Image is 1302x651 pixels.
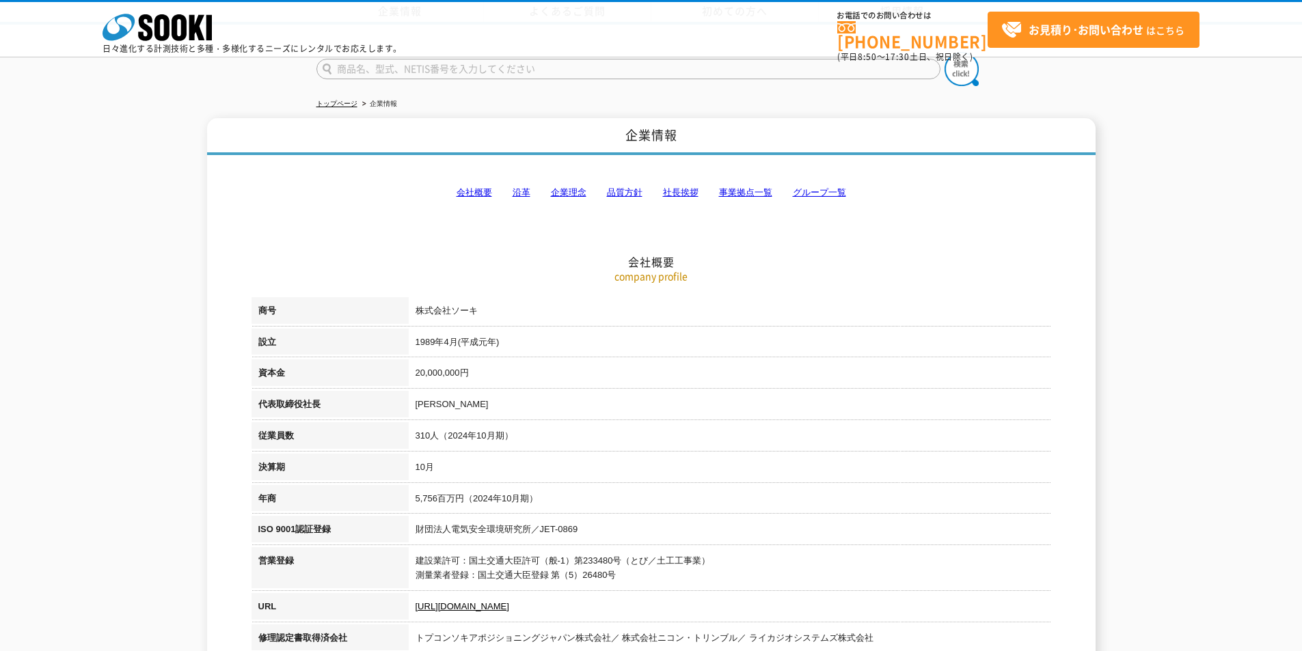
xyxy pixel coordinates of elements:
[252,516,409,547] th: ISO 9001認証登録
[360,97,397,111] li: 企業情報
[551,187,586,197] a: 企業理念
[858,51,877,63] span: 8:50
[252,422,409,454] th: 従業員数
[409,516,1051,547] td: 財団法人電気安全環境研究所／JET-0869
[409,359,1051,391] td: 20,000,000円
[252,297,409,329] th: 商号
[719,187,772,197] a: 事業拠点一覧
[607,187,642,197] a: 品質方針
[837,21,988,49] a: [PHONE_NUMBER]
[416,601,509,611] a: [URL][DOMAIN_NAME]
[409,547,1051,593] td: 建設業許可：国土交通大臣許可（般-1）第233480号（とび／土工工事業） 測量業者登録：国土交通大臣登録 第（5）26480号
[1001,20,1184,40] span: はこちら
[252,118,1051,269] h2: 会社概要
[316,59,940,79] input: 商品名、型式、NETIS番号を入力してください
[252,269,1051,283] p: company profile
[1029,21,1143,38] strong: お見積り･お問い合わせ
[409,422,1051,454] td: 310人（2024年10月期）
[252,593,409,624] th: URL
[409,485,1051,516] td: 5,756百万円（2024年10月期）
[885,51,910,63] span: 17:30
[252,329,409,360] th: 設立
[837,12,988,20] span: お電話でのお問い合わせは
[663,187,699,197] a: 社長挨拶
[252,454,409,485] th: 決算期
[457,187,492,197] a: 会社概要
[409,297,1051,329] td: 株式会社ソーキ
[793,187,846,197] a: グループ一覧
[409,329,1051,360] td: 1989年4月(平成元年)
[513,187,530,197] a: 沿革
[252,485,409,516] th: 年商
[103,44,402,53] p: 日々進化する計測技術と多種・多様化するニーズにレンタルでお応えします。
[252,391,409,422] th: 代表取締役社長
[837,51,973,63] span: (平日 ～ 土日、祝日除く)
[945,52,979,86] img: btn_search.png
[316,100,357,107] a: トップページ
[988,12,1199,48] a: お見積り･お問い合わせはこちら
[409,454,1051,485] td: 10月
[207,118,1096,156] h1: 企業情報
[252,359,409,391] th: 資本金
[409,391,1051,422] td: [PERSON_NAME]
[252,547,409,593] th: 営業登録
